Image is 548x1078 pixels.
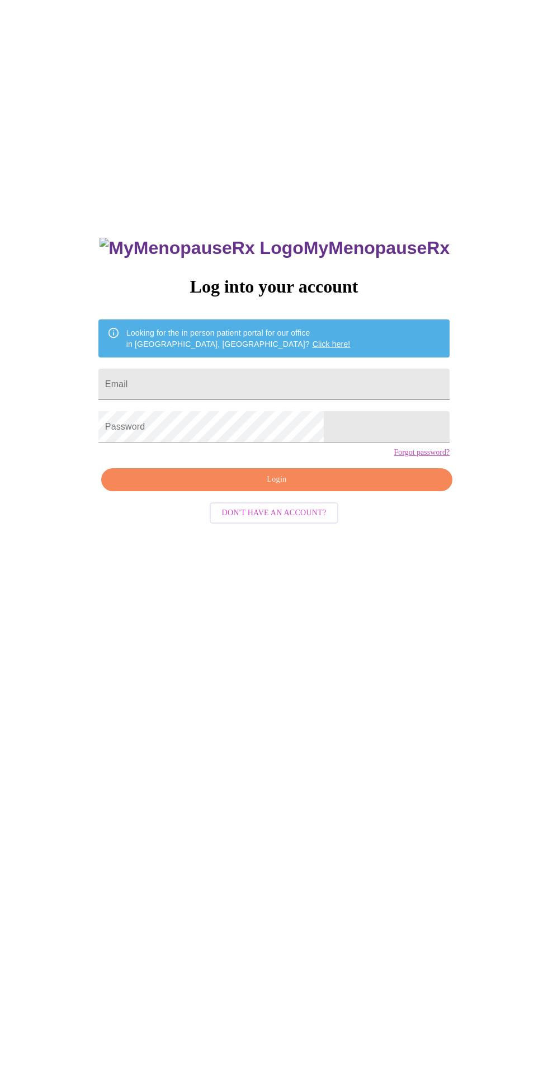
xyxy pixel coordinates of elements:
button: Don't have an account? [210,502,339,524]
div: Looking for the in person patient portal for our office in [GEOGRAPHIC_DATA], [GEOGRAPHIC_DATA]? [126,323,351,354]
a: Don't have an account? [207,507,342,517]
img: MyMenopauseRx Logo [100,238,303,258]
span: Login [114,473,440,487]
a: Forgot password? [394,448,450,457]
h3: MyMenopauseRx [100,238,450,258]
button: Login [101,468,452,491]
span: Don't have an account? [222,506,327,520]
h3: Log into your account [98,276,450,297]
a: Click here! [313,340,351,349]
